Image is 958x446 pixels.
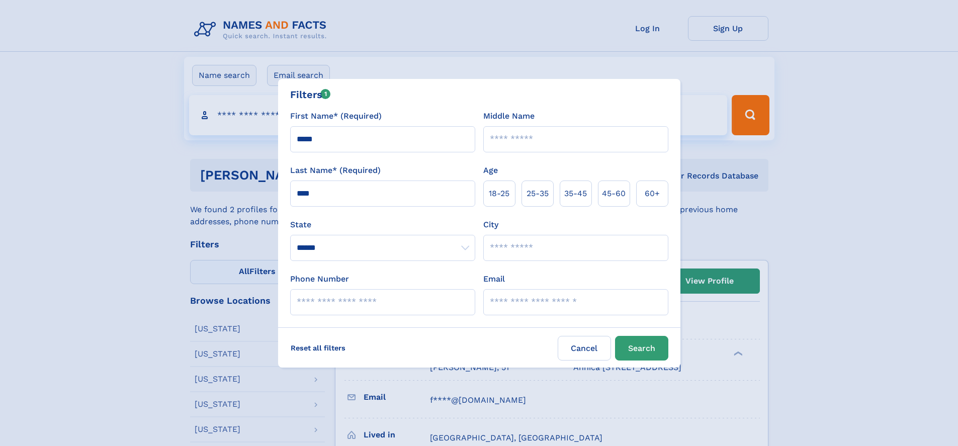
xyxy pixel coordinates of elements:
[290,219,475,231] label: State
[290,273,349,285] label: Phone Number
[615,336,668,361] button: Search
[564,188,587,200] span: 35‑45
[284,336,352,360] label: Reset all filters
[558,336,611,361] label: Cancel
[483,273,505,285] label: Email
[602,188,626,200] span: 45‑60
[483,110,535,122] label: Middle Name
[290,164,381,176] label: Last Name* (Required)
[527,188,549,200] span: 25‑35
[489,188,509,200] span: 18‑25
[645,188,660,200] span: 60+
[483,164,498,176] label: Age
[290,87,331,102] div: Filters
[290,110,382,122] label: First Name* (Required)
[483,219,498,231] label: City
